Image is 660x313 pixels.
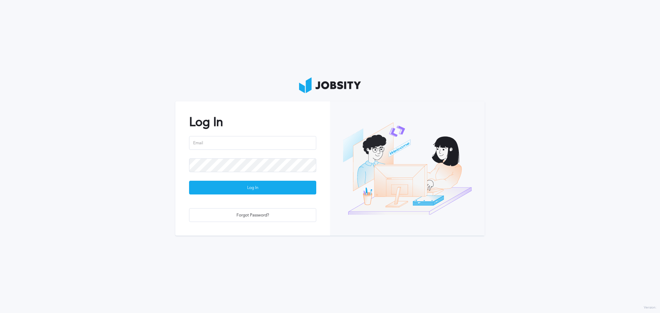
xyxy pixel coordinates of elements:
div: Forgot Password? [189,209,316,222]
h2: Log In [189,115,316,129]
button: Forgot Password? [189,208,316,222]
input: Email [189,136,316,150]
label: Version: [644,306,657,310]
button: Log In [189,181,316,194]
